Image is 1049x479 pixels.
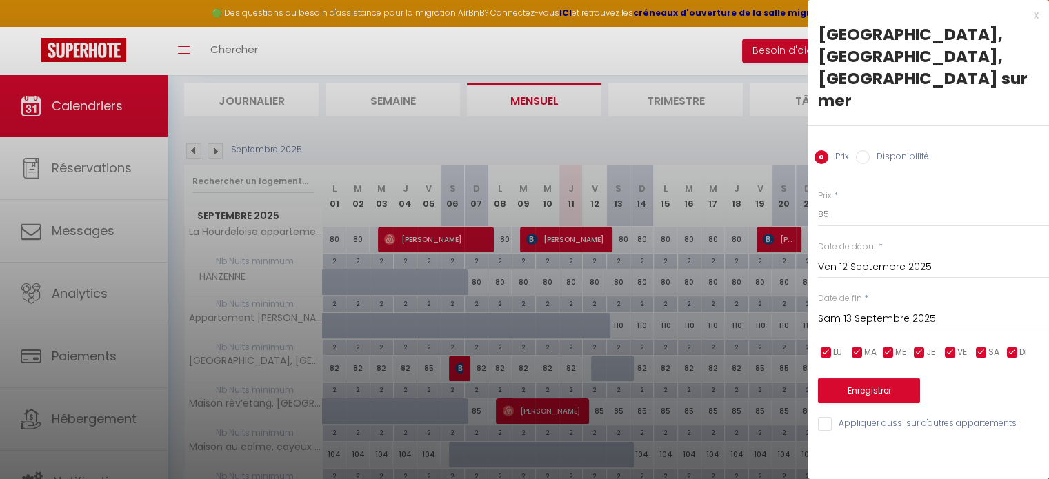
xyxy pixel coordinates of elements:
label: Prix [818,190,832,203]
span: ME [895,346,906,359]
label: Date de début [818,241,877,254]
button: Enregistrer [818,378,920,403]
iframe: Chat [990,417,1039,469]
span: LU [833,346,842,359]
label: Date de fin [818,292,862,305]
button: Ouvrir le widget de chat LiveChat [11,6,52,47]
span: JE [926,346,935,359]
span: MA [864,346,877,359]
span: VE [957,346,967,359]
div: x [808,7,1039,23]
label: Prix [828,150,849,165]
span: DI [1019,346,1027,359]
span: SA [988,346,999,359]
div: [GEOGRAPHIC_DATA], [GEOGRAPHIC_DATA], [GEOGRAPHIC_DATA] sur mer [818,23,1039,112]
label: Disponibilité [870,150,929,165]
